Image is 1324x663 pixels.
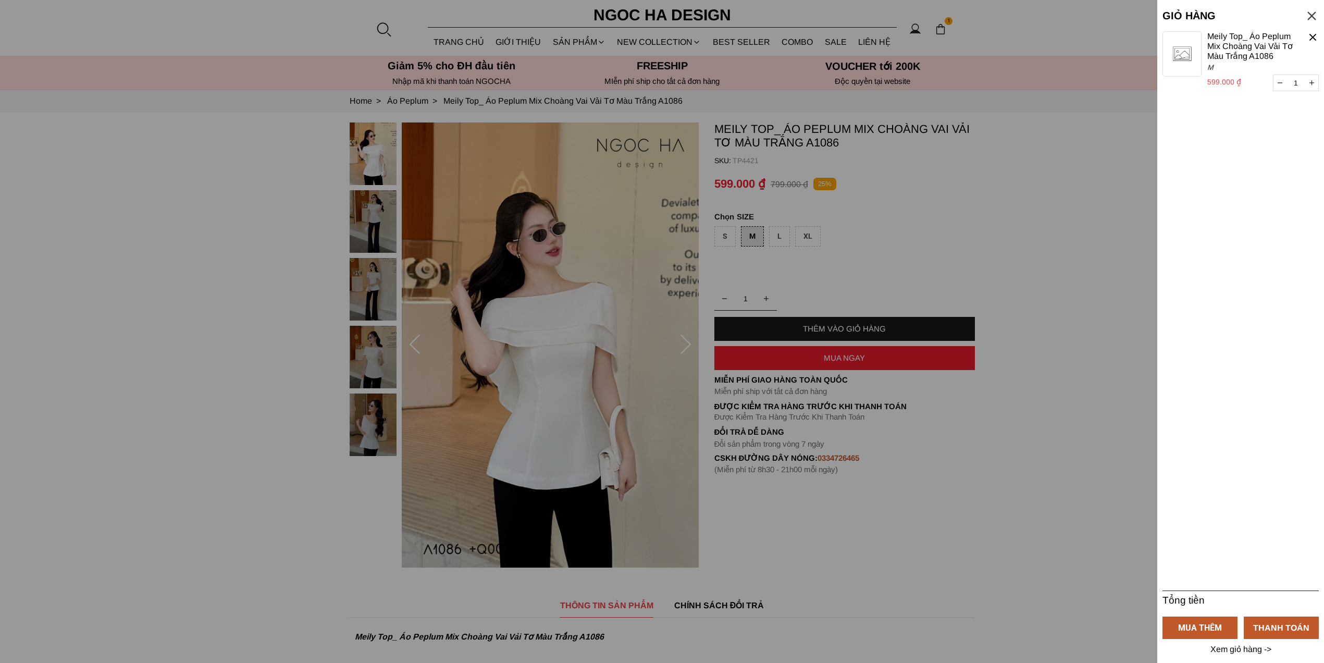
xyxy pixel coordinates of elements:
[1273,75,1318,91] input: Quantity input
[1162,31,1202,77] img: d02869f068e9b7c043efc7c551d2042a678a104b32495639f71c33a1.png
[1207,76,1293,88] p: 599.000 ₫
[1162,621,1238,634] div: MUA THÊM
[1244,621,1319,634] div: THANH TOÁN
[1244,617,1319,639] a: THANH TOÁN
[1162,10,1282,22] h5: GIỎ HÀNG
[1207,31,1295,62] a: Meily Top_ Áo Peplum Mix Choàng Vai Vải Tơ Màu Trắng A1086
[1162,595,1238,606] h6: Tổng tiền
[1209,645,1273,654] a: Xem giỏ hàng ->
[1207,62,1295,73] p: M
